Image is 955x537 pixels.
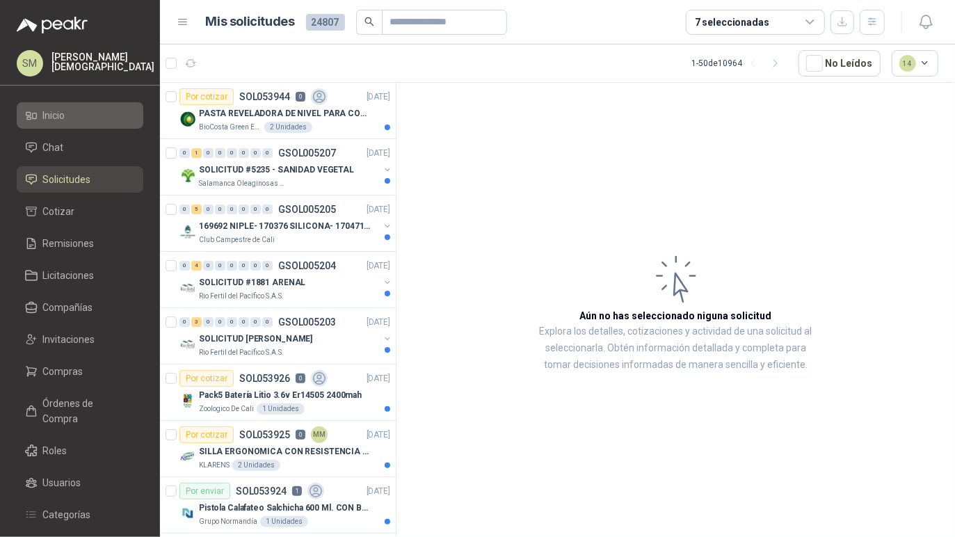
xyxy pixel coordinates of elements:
a: Roles [17,438,143,464]
div: 4 [191,261,202,271]
h3: Aún no has seleccionado niguna solicitud [580,308,772,323]
span: Chat [43,140,64,155]
p: [DATE] [367,147,390,160]
p: Pistola Calafateo Salchicha 600 Ml. CON BOQUILLA [199,502,372,515]
span: Usuarios [43,475,81,490]
p: PASTA REVELADORA DE NIVEL PARA COMBUSTIBLES/ACEITES DE COLOR ROSADA marca kolor kut [199,107,372,120]
p: Club Campestre de Cali [199,234,275,246]
p: SOLICITUD #5235 - SANIDAD VEGETAL [199,163,354,177]
span: Invitaciones [43,332,95,347]
p: [DATE] [367,90,390,104]
div: 0 [215,317,225,327]
div: 0 [179,317,190,327]
p: [DATE] [367,372,390,385]
div: SM [17,50,43,77]
div: 2 Unidades [232,460,280,471]
span: Roles [43,443,67,458]
div: 0 [215,148,225,158]
a: Licitaciones [17,262,143,289]
img: Company Logo [179,111,196,127]
div: 0 [262,261,273,271]
p: Salamanca Oleaginosas SAS [199,178,287,189]
h1: Mis solicitudes [206,12,295,32]
div: 0 [262,148,273,158]
span: Compañías [43,300,93,315]
p: [DATE] [367,203,390,216]
img: Company Logo [179,336,196,353]
div: 0 [239,148,249,158]
p: 1 [292,486,302,496]
div: 3 [191,317,202,327]
span: Cotizar [43,204,75,219]
p: SOL053926 [239,374,290,383]
p: [PERSON_NAME] [DEMOGRAPHIC_DATA] [51,52,154,72]
p: Grupo Normandía [199,516,257,527]
span: Categorías [43,507,91,522]
a: 0 4 0 0 0 0 0 0 GSOL005204[DATE] Company LogoSOLICITUD #1881 ARENALRio Fertil del Pacífico S.A.S. [179,257,393,302]
a: Por cotizarSOL0539250MM[DATE] Company LogoSILLA ERGONOMICA CON RESISTENCIA A 150KGKLARENS2 Unidades [160,421,396,477]
a: Chat [17,134,143,161]
p: KLARENS [199,460,230,471]
p: Rio Fertil del Pacífico S.A.S. [199,291,284,302]
p: 0 [296,430,305,440]
p: GSOL005207 [278,148,336,158]
a: Remisiones [17,230,143,257]
a: Usuarios [17,470,143,496]
div: 2 Unidades [264,122,312,133]
a: Compras [17,358,143,385]
p: 0 [296,92,305,102]
a: Solicitudes [17,166,143,193]
div: 7 seleccionadas [695,15,769,30]
div: 0 [203,205,214,214]
p: [DATE] [367,259,390,273]
p: SOL053944 [239,92,290,102]
div: Por cotizar [179,426,234,443]
div: Por cotizar [179,88,234,105]
div: 0 [239,205,249,214]
p: GSOL005203 [278,317,336,327]
div: 5 [191,205,202,214]
p: SILLA ERGONOMICA CON RESISTENCIA A 150KG [199,445,372,458]
a: Inicio [17,102,143,129]
span: Inicio [43,108,65,123]
span: Licitaciones [43,268,95,283]
div: 0 [203,261,214,271]
span: Remisiones [43,236,95,251]
p: Pack5 Batería Litio 3.6v Er14505 2400mah [199,389,362,402]
div: 0 [262,205,273,214]
p: SOL053925 [239,430,290,440]
div: 0 [250,261,261,271]
div: 0 [227,205,237,214]
p: [DATE] [367,485,390,498]
p: Rio Fertil del Pacífico S.A.S. [199,347,284,358]
a: Categorías [17,502,143,528]
p: SOLICITUD [PERSON_NAME] [199,332,312,346]
div: 1 - 50 de 10964 [692,52,787,74]
div: 0 [227,261,237,271]
p: Zoologico De Cali [199,403,254,415]
div: 0 [215,205,225,214]
a: Por enviarSOL0539241[DATE] Company LogoPistola Calafateo Salchicha 600 Ml. CON BOQUILLAGrupo Norm... [160,477,396,534]
p: Explora los detalles, cotizaciones y actividad de una solicitud al seleccionarla. Obtén informaci... [536,323,816,374]
div: 0 [239,261,249,271]
img: Company Logo [179,392,196,409]
div: 0 [250,148,261,158]
img: Logo peakr [17,17,88,33]
a: Órdenes de Compra [17,390,143,432]
span: search [364,17,374,26]
img: Company Logo [179,280,196,296]
img: Company Logo [179,223,196,240]
a: 0 5 0 0 0 0 0 0 GSOL005205[DATE] Company Logo169692 NIPLE- 170376 SILICONA- 170471 VALVULA REGClu... [179,201,393,246]
p: GSOL005205 [278,205,336,214]
div: 0 [215,261,225,271]
a: Por cotizarSOL0539440[DATE] Company LogoPASTA REVELADORA DE NIVEL PARA COMBUSTIBLES/ACEITES DE CO... [160,83,396,139]
p: GSOL005204 [278,261,336,271]
div: 0 [179,205,190,214]
div: Por enviar [179,483,230,499]
a: Cotizar [17,198,143,225]
p: 169692 NIPLE- 170376 SILICONA- 170471 VALVULA REG [199,220,372,233]
a: Compañías [17,294,143,321]
div: 1 [191,148,202,158]
div: 0 [239,317,249,327]
span: Órdenes de Compra [43,396,130,426]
